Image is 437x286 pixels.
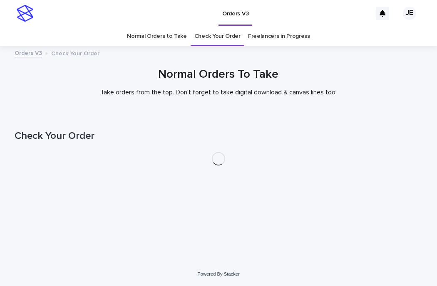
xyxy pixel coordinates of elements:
p: Check Your Order [51,48,99,57]
h1: Check Your Order [15,130,422,142]
a: Normal Orders to Take [127,27,187,46]
a: Orders V3 [15,48,42,57]
p: Take orders from the top. Don't forget to take digital download & canvas lines too! [52,89,385,96]
div: JE [403,7,416,20]
h1: Normal Orders To Take [15,68,422,82]
a: Freelancers in Progress [248,27,310,46]
a: Powered By Stacker [197,271,239,276]
img: stacker-logo-s-only.png [17,5,33,22]
a: Check Your Order [194,27,241,46]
